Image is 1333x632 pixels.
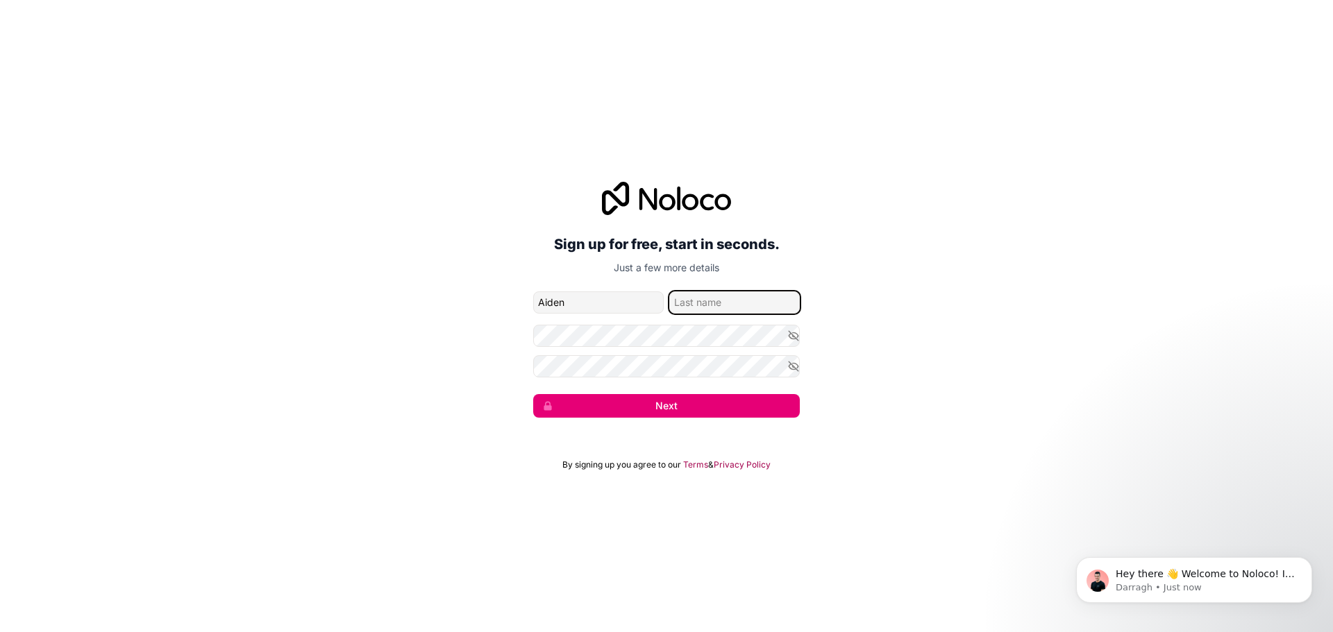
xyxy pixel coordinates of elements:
span: By signing up you agree to our [562,459,681,470]
input: family-name [669,291,800,314]
a: Privacy Policy [714,459,771,470]
p: Just a few more details [533,261,800,275]
a: Terms [683,459,708,470]
h2: Sign up for free, start in seconds. [533,232,800,257]
input: given-name [533,291,664,314]
input: Password [533,325,800,347]
button: Next [533,394,800,418]
input: Confirm password [533,355,800,377]
iframe: Intercom notifications message [1055,528,1333,625]
span: & [708,459,714,470]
